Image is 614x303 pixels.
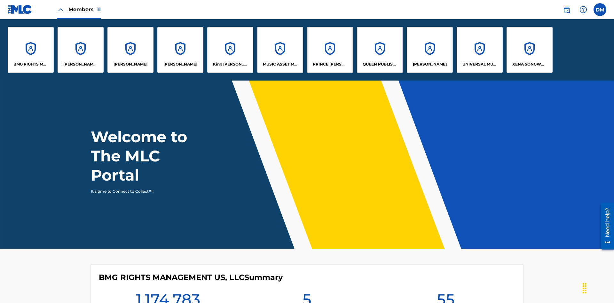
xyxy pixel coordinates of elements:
img: help [579,6,587,13]
img: MLC Logo [8,5,32,14]
span: Members [68,6,101,13]
p: MUSIC ASSET MANAGEMENT (MAM) [263,61,298,67]
a: Accounts[PERSON_NAME] [107,27,153,73]
p: It's time to Connect to Collect™! [91,189,202,194]
h1: Welcome to The MLC Portal [91,127,210,185]
p: QUEEN PUBLISHA [363,61,398,67]
a: AccountsUNIVERSAL MUSIC PUB GROUP [457,27,503,73]
p: EYAMA MCSINGER [163,61,197,67]
a: AccountsQUEEN PUBLISHA [357,27,403,73]
p: UNIVERSAL MUSIC PUB GROUP [462,61,497,67]
a: AccountsMUSIC ASSET MANAGEMENT (MAM) [257,27,303,73]
img: search [563,6,571,13]
div: Drag [579,279,590,298]
img: Close [57,6,65,13]
p: PRINCE MCTESTERSON [313,61,348,67]
div: Help [577,3,590,16]
p: CLEO SONGWRITER [63,61,98,67]
a: Public Search [560,3,573,16]
iframe: Chat Widget [582,272,614,303]
p: ELVIS COSTELLO [114,61,147,67]
p: King McTesterson [213,61,248,67]
a: AccountsPRINCE [PERSON_NAME] [307,27,353,73]
p: XENA SONGWRITER [512,61,547,67]
h4: BMG RIGHTS MANAGEMENT US, LLC [99,273,283,282]
a: Accounts[PERSON_NAME] SONGWRITER [58,27,104,73]
a: Accounts[PERSON_NAME] [407,27,453,73]
span: 11 [97,6,101,12]
div: User Menu [594,3,606,16]
a: AccountsKing [PERSON_NAME] [207,27,253,73]
a: AccountsXENA SONGWRITER [507,27,553,73]
a: AccountsBMG RIGHTS MANAGEMENT US, LLC [8,27,54,73]
p: RONALD MCTESTERSON [413,61,447,67]
a: Accounts[PERSON_NAME] [157,27,203,73]
p: BMG RIGHTS MANAGEMENT US, LLC [13,61,48,67]
iframe: Resource Center [596,200,614,253]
